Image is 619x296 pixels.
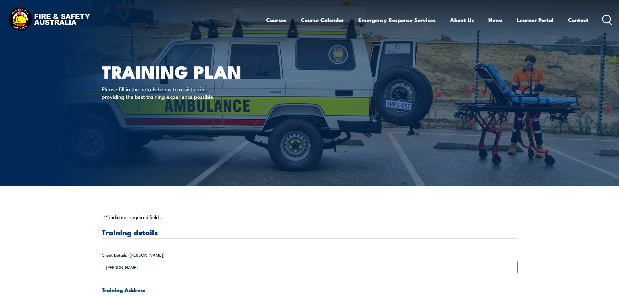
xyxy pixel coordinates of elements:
[450,11,474,29] a: About Us
[102,228,518,236] h3: Training details
[102,252,518,258] label: Client Details ([PERSON_NAME])
[568,11,588,29] a: Contact
[301,11,344,29] a: Course Calendar
[266,11,287,29] a: Courses
[517,11,554,29] a: Learner Portal
[102,85,220,100] p: Please fill in the details below to assist us in providing the best training experience possible.
[102,64,262,79] h1: Training plan
[358,11,436,29] a: Emergency Response Services
[102,214,518,220] p: " " indicates required fields
[488,11,503,29] a: News
[102,286,518,293] h4: Training Address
